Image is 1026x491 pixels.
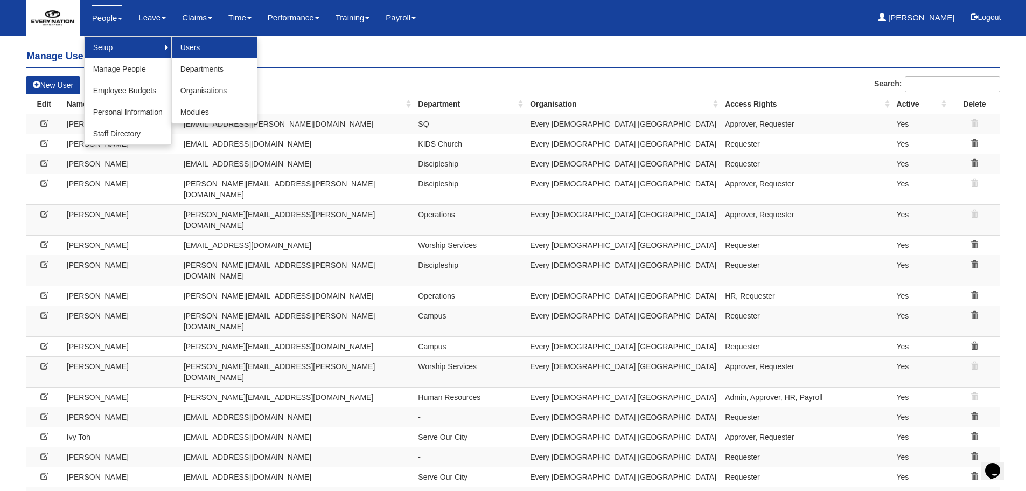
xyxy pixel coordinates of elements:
[721,286,892,306] td: HR, Requester
[721,306,892,336] td: Requester
[179,387,414,407] td: [PERSON_NAME][EMAIL_ADDRESS][DOMAIN_NAME]
[62,174,179,204] td: [PERSON_NAME]
[721,134,892,154] td: Requester
[526,94,721,114] th: Organisation: activate to sort column ascending
[62,336,179,356] td: [PERSON_NAME]
[526,154,721,174] td: Every [DEMOGRAPHIC_DATA] [GEOGRAPHIC_DATA]
[62,447,179,467] td: [PERSON_NAME]
[892,336,949,356] td: Yes
[26,76,80,94] a: New User
[336,5,370,30] a: Training
[62,204,179,235] td: [PERSON_NAME]
[172,58,257,80] a: Departments
[172,80,257,101] a: Organisations
[414,447,526,467] td: -
[892,235,949,255] td: Yes
[62,286,179,306] td: [PERSON_NAME]
[179,134,414,154] td: [EMAIL_ADDRESS][DOMAIN_NAME]
[721,387,892,407] td: Admin, Approver, HR, Payroll
[179,447,414,467] td: [EMAIL_ADDRESS][DOMAIN_NAME]
[414,174,526,204] td: Discipleship
[874,76,1000,92] label: Search:
[892,356,949,387] td: Yes
[414,467,526,487] td: Serve Our City
[179,356,414,387] td: [PERSON_NAME][EMAIL_ADDRESS][PERSON_NAME][DOMAIN_NAME]
[414,286,526,306] td: Operations
[26,94,62,114] th: Edit
[892,387,949,407] td: Yes
[179,174,414,204] td: [PERSON_NAME][EMAIL_ADDRESS][PERSON_NAME][DOMAIN_NAME]
[721,114,892,134] td: Approver, Requester
[179,114,414,134] td: [EMAIL_ADDRESS][PERSON_NAME][DOMAIN_NAME]
[526,204,721,235] td: Every [DEMOGRAPHIC_DATA] [GEOGRAPHIC_DATA]
[386,5,416,30] a: Payroll
[526,387,721,407] td: Every [DEMOGRAPHIC_DATA] [GEOGRAPHIC_DATA]
[721,235,892,255] td: Requester
[526,356,721,387] td: Every [DEMOGRAPHIC_DATA] [GEOGRAPHIC_DATA]
[85,101,171,123] a: Personal Information
[526,255,721,286] td: Every [DEMOGRAPHIC_DATA] [GEOGRAPHIC_DATA]
[526,427,721,447] td: Every [DEMOGRAPHIC_DATA] [GEOGRAPHIC_DATA]
[526,235,721,255] td: Every [DEMOGRAPHIC_DATA] [GEOGRAPHIC_DATA]
[414,235,526,255] td: Worship Services
[179,306,414,336] td: [PERSON_NAME][EMAIL_ADDRESS][PERSON_NAME][DOMAIN_NAME]
[892,134,949,154] td: Yes
[526,336,721,356] td: Every [DEMOGRAPHIC_DATA] [GEOGRAPHIC_DATA]
[62,235,179,255] td: [PERSON_NAME]
[981,448,1015,480] iframe: chat widget
[62,356,179,387] td: [PERSON_NAME]
[526,114,721,134] td: Every [DEMOGRAPHIC_DATA] [GEOGRAPHIC_DATA]
[172,37,257,58] a: Users
[949,94,1001,114] th: Delete
[892,154,949,174] td: Yes
[268,5,319,30] a: Performance
[414,306,526,336] td: Campus
[905,76,1000,92] input: Search:
[414,336,526,356] td: Campus
[92,5,123,31] a: People
[62,427,179,447] td: Ivy Toh
[414,407,526,427] td: -
[26,46,1001,68] h4: Manage Users
[182,5,212,30] a: Claims
[62,255,179,286] td: [PERSON_NAME]
[526,467,721,487] td: Every [DEMOGRAPHIC_DATA] [GEOGRAPHIC_DATA]
[721,447,892,467] td: Requester
[963,4,1009,30] button: Logout
[721,204,892,235] td: Approver, Requester
[414,134,526,154] td: KIDS Church
[414,94,526,114] th: Department: activate to sort column ascending
[179,286,414,306] td: [PERSON_NAME][EMAIL_ADDRESS][DOMAIN_NAME]
[85,58,171,80] a: Manage People
[526,134,721,154] td: Every [DEMOGRAPHIC_DATA] [GEOGRAPHIC_DATA]
[414,255,526,286] td: Discipleship
[892,467,949,487] td: Yes
[892,114,949,134] td: Yes
[179,94,414,114] th: Email: activate to sort column ascending
[62,94,179,114] th: Name: activate to sort column descending
[414,427,526,447] td: Serve Our City
[892,447,949,467] td: Yes
[62,306,179,336] td: [PERSON_NAME]
[721,336,892,356] td: Requester
[414,154,526,174] td: Discipleship
[228,5,252,30] a: Time
[721,427,892,447] td: Approver, Requester
[721,174,892,204] td: Approver, Requester
[62,154,179,174] td: [PERSON_NAME]
[721,467,892,487] td: Requester
[179,407,414,427] td: [EMAIL_ADDRESS][DOMAIN_NAME]
[179,204,414,235] td: [PERSON_NAME][EMAIL_ADDRESS][PERSON_NAME][DOMAIN_NAME]
[526,407,721,427] td: Every [DEMOGRAPHIC_DATA] [GEOGRAPHIC_DATA]
[85,123,171,144] a: Staff Directory
[414,204,526,235] td: Operations
[526,174,721,204] td: Every [DEMOGRAPHIC_DATA] [GEOGRAPHIC_DATA]
[62,114,179,134] td: [PERSON_NAME]
[62,407,179,427] td: [PERSON_NAME]
[414,387,526,407] td: Human Resources
[414,114,526,134] td: SQ
[526,447,721,467] td: Every [DEMOGRAPHIC_DATA] [GEOGRAPHIC_DATA]
[62,134,179,154] td: [PERSON_NAME]
[892,204,949,235] td: Yes
[62,467,179,487] td: [PERSON_NAME]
